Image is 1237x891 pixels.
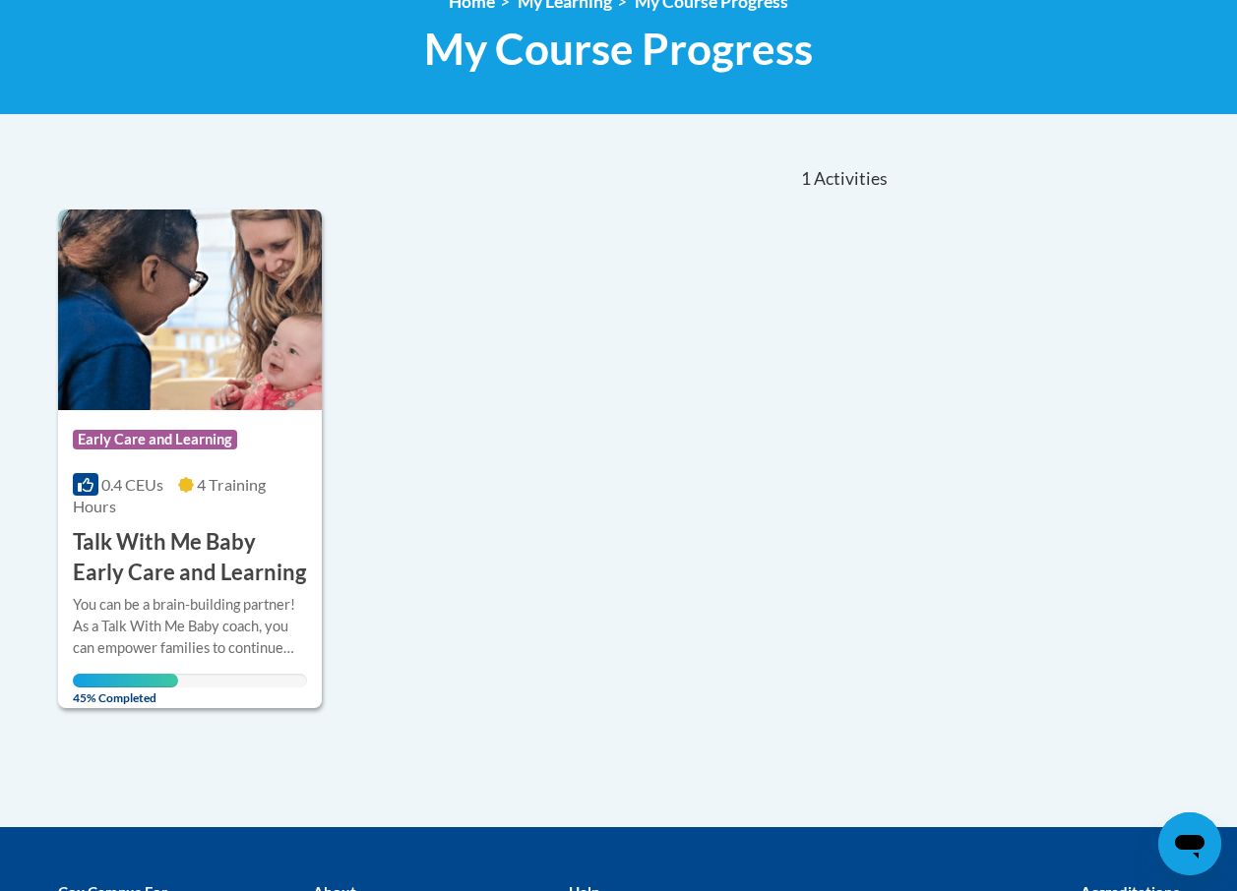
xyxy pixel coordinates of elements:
span: 45% Completed [73,674,178,705]
span: My Course Progress [424,23,813,75]
h3: Talk With Me Baby Early Care and Learning [73,527,307,588]
div: Your progress [73,674,178,687]
span: 0.4 CEUs [101,475,163,494]
iframe: Button to launch messaging window [1158,812,1221,875]
span: 1 [801,168,811,190]
div: You can be a brain-building partner! As a Talk With Me Baby coach, you can empower families to co... [73,594,307,659]
span: Early Care and Learning [73,430,237,449]
span: Activities [814,168,888,190]
a: Course LogoEarly Care and Learning0.4 CEUs4 Training Hours Talk With Me Baby Early Care and Learn... [58,209,322,707]
img: Course Logo [58,209,322,410]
